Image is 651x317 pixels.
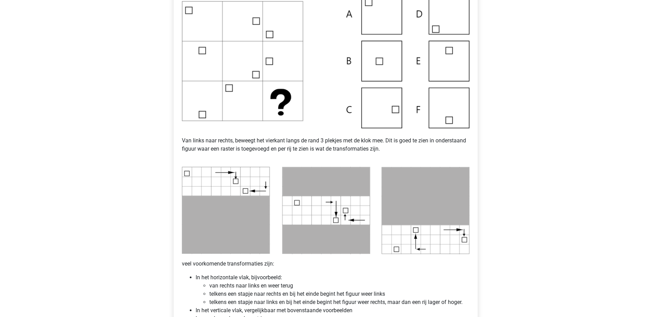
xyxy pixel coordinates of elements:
[209,282,469,290] li: van rechts naar links en weer terug
[182,128,469,161] p: Van links naar rechts, beweegt het vierkant langs de rand 3 plekjes met de klok mee. Dit is goed ...
[196,306,469,315] li: In het verticale vlak, vergelijkbaar met bovenstaande voorbeelden
[209,298,469,306] li: telkens een stapje naar links en bij het einde begint het figuur weer rechts, maar dan een rij la...
[182,260,469,268] p: veel voorkomende transformaties zijn:
[182,167,469,254] img: voorbeeld1_2.png
[209,290,469,298] li: telkens een stapje naar rechts en bij het einde begint het figuur weer links
[196,273,469,306] li: In het horizontale vlak, bijvoorbeeld:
